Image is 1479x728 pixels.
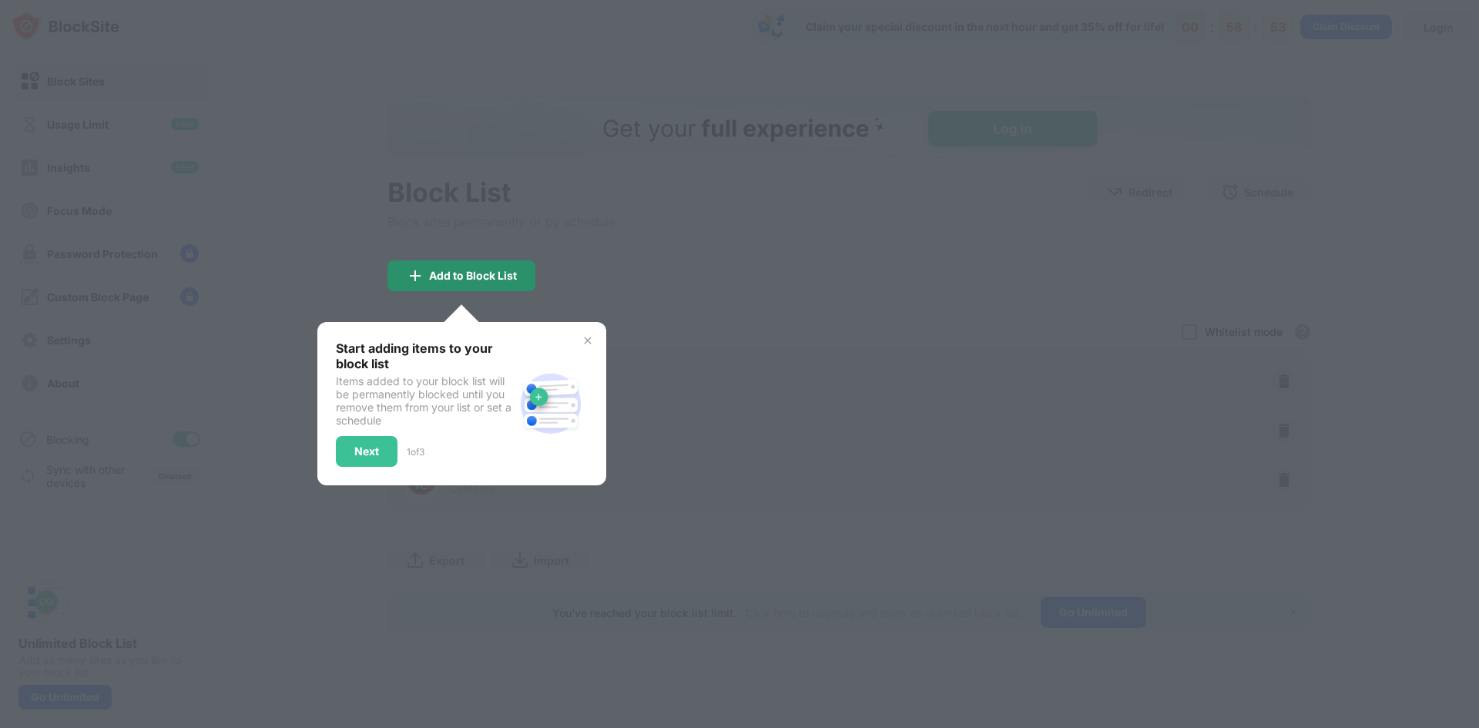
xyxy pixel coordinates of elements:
div: Start adding items to your block list [336,341,514,371]
div: 1 of 3 [407,446,424,458]
img: block-site.svg [514,367,588,441]
div: Items added to your block list will be permanently blocked until you remove them from your list o... [336,374,514,427]
div: Next [354,445,379,458]
div: Add to Block List [429,270,517,282]
img: x-button.svg [582,334,594,347]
